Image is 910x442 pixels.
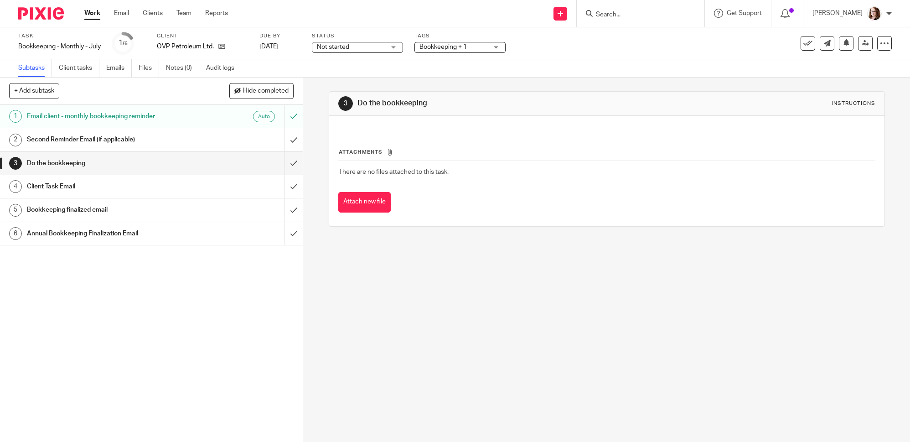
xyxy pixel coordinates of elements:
[338,192,391,213] button: Attach new file
[143,9,163,18] a: Clients
[338,96,353,111] div: 3
[284,198,303,221] div: Mark as done
[27,156,192,170] h1: Do the bookkeeping
[259,32,300,40] label: Due by
[284,175,303,198] div: Mark as done
[59,59,99,77] a: Client tasks
[284,152,303,175] div: Mark as done
[27,180,192,193] h1: Client Task Email
[9,134,22,146] div: 2
[867,6,882,21] img: Kelsey%20Website-compressed%20Resized.jpg
[727,10,762,16] span: Get Support
[312,32,403,40] label: Status
[157,32,248,40] label: Client
[858,36,873,51] a: Reassign task
[820,36,834,51] a: Send new email to OVP Petroleum Ltd.
[339,150,383,155] span: Attachments
[414,32,506,40] label: Tags
[18,59,52,77] a: Subtasks
[18,32,101,40] label: Task
[9,204,22,217] div: 5
[123,41,128,46] small: /6
[9,83,59,99] button: + Add subtask
[9,110,22,123] div: 1
[832,100,875,107] div: Instructions
[106,59,132,77] a: Emails
[157,42,214,51] p: OVP Petroleum Ltd.
[139,59,159,77] a: Files
[284,105,303,128] div: Can't undo an automated email
[206,59,241,77] a: Audit logs
[27,109,192,123] h1: Email client - monthly bookkeeping reminder
[84,9,100,18] a: Work
[9,180,22,193] div: 4
[205,9,228,18] a: Reports
[27,133,192,146] h1: Second Reminder Email (if applicable)
[27,227,192,240] h1: Annual Bookkeeping Finalization Email
[253,111,275,122] div: Automated emails are sent as soon as the preceding subtask is completed.
[284,128,303,151] div: Mark as done
[357,99,626,108] h1: Do the bookkeeping
[114,9,129,18] a: Email
[317,44,349,50] span: Not started
[166,59,199,77] a: Notes (0)
[218,43,225,50] i: Open client page
[119,38,128,48] div: 1
[339,169,449,175] span: There are no files attached to this task.
[284,222,303,245] div: Mark as done
[9,157,22,170] div: 3
[243,88,289,95] span: Hide completed
[18,7,64,20] img: Pixie
[229,83,294,99] button: Hide completed
[812,9,863,18] p: [PERSON_NAME]
[27,203,192,217] h1: Bookkeeping finalized email
[18,42,101,51] div: Bookkeeping - Monthly - July
[176,9,191,18] a: Team
[839,36,853,51] button: Snooze task
[9,227,22,240] div: 6
[259,43,279,50] span: [DATE]
[419,44,467,50] span: Bookkeeping + 1
[595,11,677,19] input: Search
